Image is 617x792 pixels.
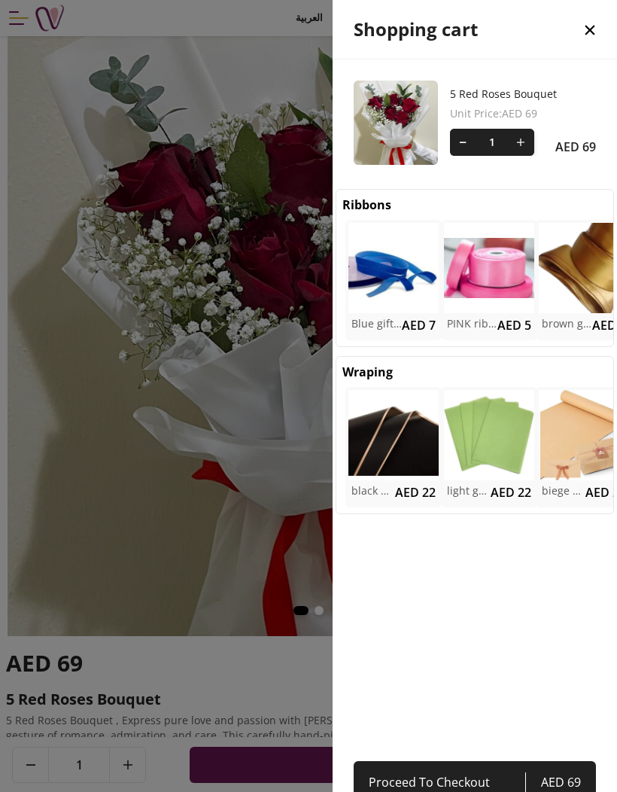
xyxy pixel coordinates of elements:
[477,129,507,156] span: 1
[342,363,393,381] h2: Wraping
[444,390,534,480] img: uae-gifts-light green wrapping
[351,316,402,334] h2: Blue gift ribbons
[345,220,442,340] div: uae-gifts-Blue gift ribbonsBlue gift ribbonsAED 7
[450,106,596,121] span: Unit Price : AED 69
[444,223,534,313] img: uae-gifts-PINK ribbons
[348,223,439,313] img: uae-gifts-Blue gift ribbons
[354,17,478,41] h2: Shopping cart
[441,220,537,340] div: uae-gifts-PINK ribbonsPINK ribbonsAED 5
[450,87,596,102] a: 5 Red Roses Bouquet
[395,483,436,501] span: AED 22
[555,138,596,156] span: AED 69
[402,316,436,334] span: AED 7
[542,483,585,501] h2: biege wrapping
[542,316,592,334] h2: brown gift ribbons
[447,483,491,501] h2: light green wrapping
[447,316,497,334] h2: PINK ribbons
[345,387,442,507] div: uae-gifts-black wrappingblack wrappingAED 22
[342,196,391,214] h2: Ribbons
[491,483,531,501] span: AED 22
[497,316,531,334] span: AED 5
[348,390,439,480] img: uae-gifts-black wrapping
[563,2,617,57] button: close
[351,483,395,501] h2: black wrapping
[441,387,537,507] div: uae-gifts-light green wrappinglight green wrappingAED 22
[354,59,596,186] div: 5 Red Roses Bouquet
